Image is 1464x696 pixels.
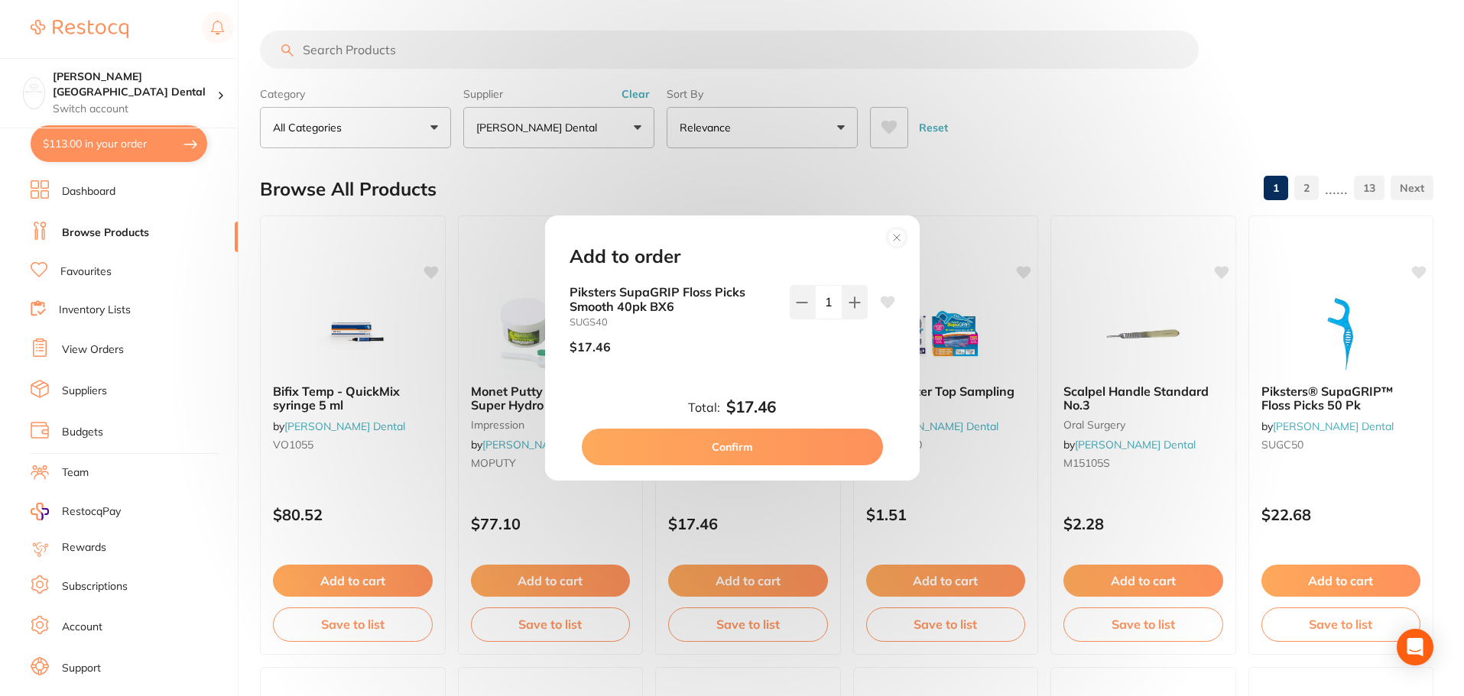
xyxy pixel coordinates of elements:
label: Total: [688,400,720,414]
h2: Add to order [570,246,680,267]
p: $17.46 [570,340,611,354]
small: SUGS40 [570,316,777,328]
b: Piksters SupaGRIP Floss Picks Smooth 40pk BX6 [570,285,777,313]
div: Open Intercom Messenger [1397,629,1433,665]
b: $17.46 [726,398,776,416]
button: Confirm [582,429,883,465]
